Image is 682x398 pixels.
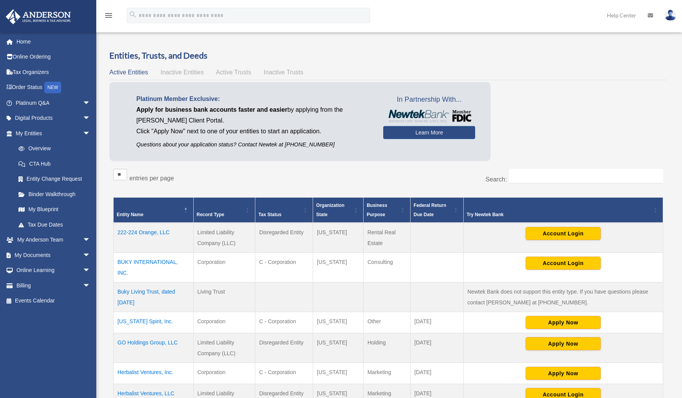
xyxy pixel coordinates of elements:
[526,227,601,240] button: Account Login
[364,312,411,333] td: Other
[255,333,313,363] td: Disregarded Entity
[313,333,364,363] td: [US_STATE]
[109,69,148,76] span: Active Entities
[5,111,102,126] a: Digital Productsarrow_drop_down
[526,316,601,329] button: Apply Now
[114,333,194,363] td: GO Holdings Group, LLC
[83,232,98,248] span: arrow_drop_down
[364,223,411,253] td: Rental Real Estate
[83,95,98,111] span: arrow_drop_down
[5,278,102,293] a: Billingarrow_drop_down
[193,197,255,223] th: Record Type: Activate to sort
[364,252,411,282] td: Consulting
[114,363,194,384] td: Herbalist Ventures, Inc.
[255,223,313,253] td: Disregarded Entity
[114,197,194,223] th: Entity Name: Activate to invert sorting
[467,210,651,219] div: Try Newtek Bank
[117,212,143,217] span: Entity Name
[193,252,255,282] td: Corporation
[136,126,372,137] p: Click "Apply Now" next to one of your entities to start an application.
[11,202,98,217] a: My Blueprint
[83,278,98,294] span: arrow_drop_down
[104,11,113,20] i: menu
[83,247,98,263] span: arrow_drop_down
[114,223,194,253] td: 222-224 Orange, LLC
[114,282,194,312] td: Buky Living Trust, dated [DATE]
[5,232,102,248] a: My Anderson Teamarrow_drop_down
[5,263,102,278] a: Online Learningarrow_drop_down
[411,312,464,333] td: [DATE]
[255,312,313,333] td: C - Corporation
[526,367,601,380] button: Apply Now
[411,363,464,384] td: [DATE]
[364,197,411,223] th: Business Purpose: Activate to sort
[411,197,464,223] th: Federal Return Due Date: Activate to sort
[463,197,663,223] th: Try Newtek Bank : Activate to sort
[5,64,102,80] a: Tax Organizers
[316,203,344,217] span: Organization State
[44,82,61,93] div: NEW
[5,34,102,49] a: Home
[486,176,507,183] label: Search:
[193,363,255,384] td: Corporation
[255,197,313,223] th: Tax Status: Activate to sort
[5,49,102,65] a: Online Ordering
[11,186,98,202] a: Binder Walkthrough
[463,282,663,312] td: Newtek Bank does not support this entity type. If you have questions please contact [PERSON_NAME]...
[526,230,601,236] a: Account Login
[129,10,137,19] i: search
[364,363,411,384] td: Marketing
[526,337,601,350] button: Apply Now
[364,333,411,363] td: Holding
[114,312,194,333] td: [US_STATE] Spirit, Inc.
[387,110,471,122] img: NewtekBankLogoSM.png
[129,175,174,181] label: entries per page
[104,13,113,20] a: menu
[411,333,464,363] td: [DATE]
[83,263,98,279] span: arrow_drop_down
[11,217,98,232] a: Tax Due Dates
[5,95,102,111] a: Platinum Q&Aarrow_drop_down
[216,69,251,76] span: Active Trusts
[414,203,446,217] span: Federal Return Due Date
[136,104,372,126] p: by applying from the [PERSON_NAME] Client Portal.
[313,223,364,253] td: [US_STATE]
[383,126,475,139] a: Learn More
[255,363,313,384] td: C - Corporation
[3,9,73,24] img: Anderson Advisors Platinum Portal
[526,260,601,266] a: Account Login
[197,212,225,217] span: Record Type
[193,282,255,312] td: Living Trust
[383,94,475,106] span: In Partnership With...
[313,197,364,223] th: Organization State: Activate to sort
[114,252,194,282] td: BUKY INTERNATIONAL, INC.
[193,333,255,363] td: Limited Liability Company (LLC)
[136,140,372,149] p: Questions about your application status? Contact Newtek at [PHONE_NUMBER]
[5,247,102,263] a: My Documentsarrow_drop_down
[5,126,98,141] a: My Entitiesarrow_drop_down
[313,252,364,282] td: [US_STATE]
[313,312,364,333] td: [US_STATE]
[526,257,601,270] button: Account Login
[5,293,102,309] a: Events Calendar
[193,312,255,333] td: Corporation
[11,141,94,156] a: Overview
[526,391,601,397] a: Account Login
[5,80,102,96] a: Order StatusNEW
[83,126,98,141] span: arrow_drop_down
[255,252,313,282] td: C - Corporation
[264,69,303,76] span: Inactive Trusts
[136,94,372,104] p: Platinum Member Exclusive:
[367,203,387,217] span: Business Purpose
[109,50,667,62] h3: Entities, Trusts, and Deeds
[193,223,255,253] td: Limited Liability Company (LLC)
[11,156,98,171] a: CTA Hub
[161,69,204,76] span: Inactive Entities
[665,10,676,21] img: User Pic
[83,111,98,126] span: arrow_drop_down
[258,212,282,217] span: Tax Status
[11,171,98,187] a: Entity Change Request
[136,106,287,113] span: Apply for business bank accounts faster and easier
[313,363,364,384] td: [US_STATE]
